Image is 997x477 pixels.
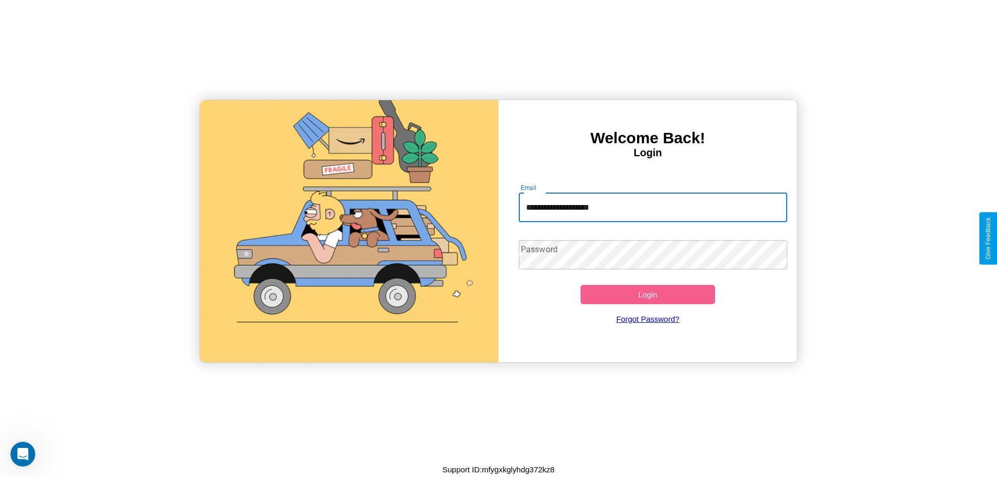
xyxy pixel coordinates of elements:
h4: Login [498,147,797,159]
div: Give Feedback [985,217,992,260]
label: Email [521,183,537,192]
p: Support ID: mfygxkglyhdg372kz8 [442,462,555,476]
a: Forgot Password? [514,304,783,334]
img: gif [200,100,498,362]
iframe: Intercom live chat [10,442,35,467]
button: Login [581,285,715,304]
h3: Welcome Back! [498,129,797,147]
